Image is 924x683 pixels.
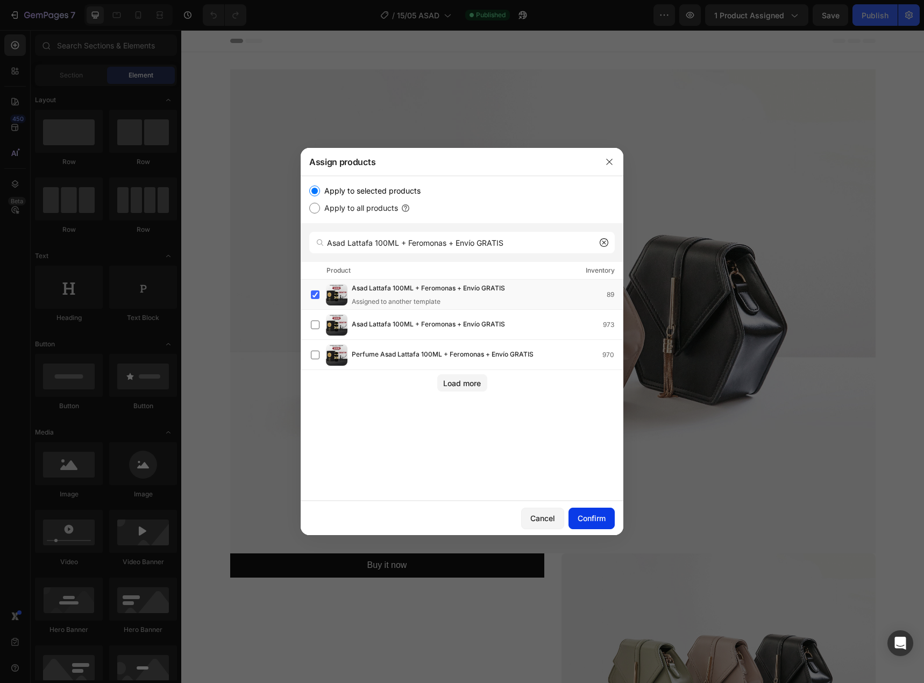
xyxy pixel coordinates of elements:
[521,508,564,529] button: Cancel
[607,289,623,300] div: 89
[443,378,481,389] div: Load more
[301,176,623,501] div: />
[352,297,522,307] div: Assigned to another template
[530,513,555,524] div: Cancel
[352,349,534,361] span: Perfume Asad Lattafa 100ML + Feromonas + Envío GRATIS
[326,344,347,366] img: product-img
[309,232,615,253] input: Search products
[186,528,226,543] div: Buy it now
[49,523,363,547] button: Buy it now
[586,265,615,276] div: Inventory
[578,513,606,524] div: Confirm
[326,265,351,276] div: Product
[326,314,347,336] img: product-img
[320,184,421,197] label: Apply to selected products
[887,630,913,656] div: Open Intercom Messenger
[352,319,505,331] span: Asad Lattafa 100ML + Feromonas + Envío GRATIS
[602,350,623,360] div: 970
[603,319,623,330] div: 973
[301,148,595,176] div: Assign products
[320,202,398,215] label: Apply to all products
[568,508,615,529] button: Confirm
[437,374,487,392] button: Load more
[326,284,347,305] img: product-img
[352,283,505,295] span: Asad Lattafa 100ML + Feromonas + Envío GRATIS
